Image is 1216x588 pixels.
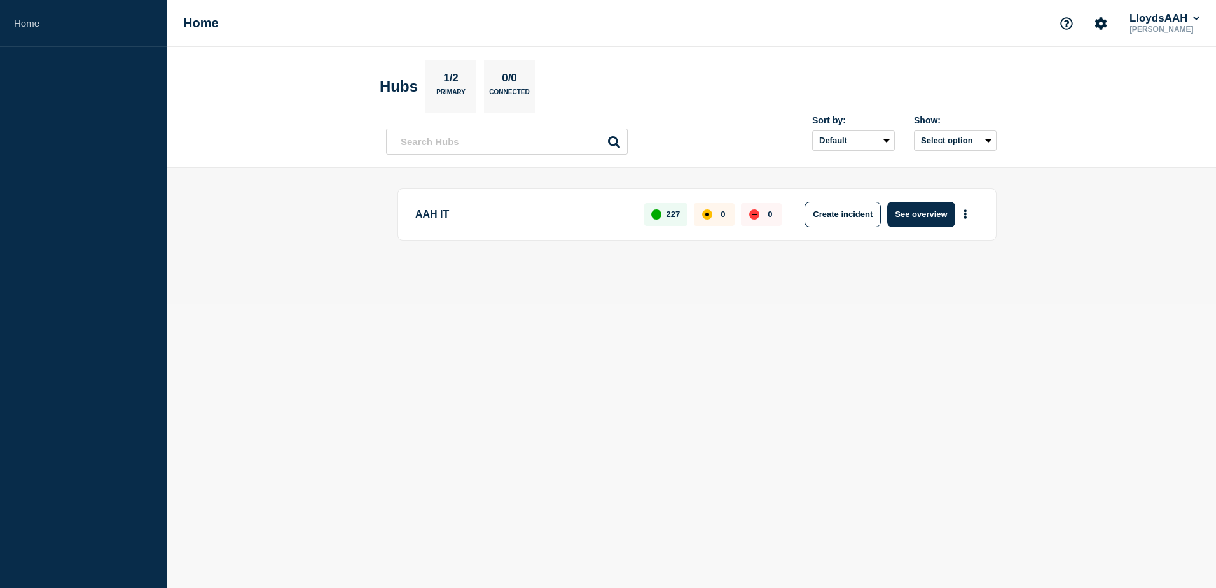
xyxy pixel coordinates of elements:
[380,78,418,95] h2: Hubs
[439,72,464,88] p: 1/2
[812,130,895,151] select: Sort by
[721,209,725,219] p: 0
[957,202,974,226] button: More actions
[1088,10,1114,37] button: Account settings
[702,209,712,220] div: affected
[812,115,895,125] div: Sort by:
[749,209,759,220] div: down
[768,209,772,219] p: 0
[667,209,681,219] p: 227
[914,130,997,151] button: Select option
[183,16,219,31] h1: Home
[887,202,955,227] button: See overview
[1127,25,1202,34] p: [PERSON_NAME]
[415,202,630,227] p: AAH IT
[914,115,997,125] div: Show:
[436,88,466,102] p: Primary
[805,202,881,227] button: Create incident
[386,129,628,155] input: Search Hubs
[651,209,661,220] div: up
[489,88,529,102] p: Connected
[1053,10,1080,37] button: Support
[497,72,522,88] p: 0/0
[1127,12,1202,25] button: LloydsAAH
